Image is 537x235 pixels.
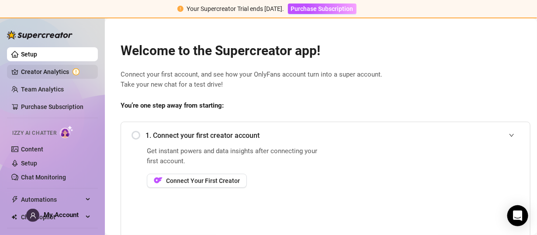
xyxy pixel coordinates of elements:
[146,130,520,141] span: 1. Connect your first creator account
[21,174,66,181] a: Chat Monitoring
[291,5,353,12] span: Purchase Subscription
[121,102,224,109] strong: You’re one step away from starting:
[147,146,323,167] span: Get instant powers and data insights after connecting your first account.
[507,205,528,226] div: Open Intercom Messenger
[177,6,184,12] span: exclamation-circle
[21,103,83,110] a: Purchase Subscription
[30,212,36,219] span: user
[21,210,83,224] span: Chat Copilot
[7,31,73,39] img: logo-BBDzfeDw.svg
[12,129,56,137] span: Izzy AI Chatter
[44,211,79,219] span: My Account
[60,126,73,138] img: AI Chatter
[132,125,520,146] div: 1. Connect your first creator account
[21,51,37,58] a: Setup
[21,65,91,79] a: Creator Analytics exclamation-circle
[288,4,357,14] button: Purchase Subscription
[121,42,530,59] h2: Welcome to the Supercreator app!
[288,5,357,12] a: Purchase Subscription
[21,193,83,207] span: Automations
[509,133,514,138] span: expanded
[11,214,17,220] img: Chat Copilot
[187,5,284,12] span: Your Supercreator Trial ends [DATE].
[21,160,37,167] a: Setup
[21,86,64,93] a: Team Analytics
[154,176,163,185] img: OF
[147,174,323,188] a: OFConnect Your First Creator
[147,174,247,188] button: OFConnect Your First Creator
[21,146,43,153] a: Content
[121,70,530,90] span: Connect your first account, and see how your OnlyFans account turn into a super account. Take you...
[166,177,240,184] span: Connect Your First Creator
[11,196,18,203] span: thunderbolt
